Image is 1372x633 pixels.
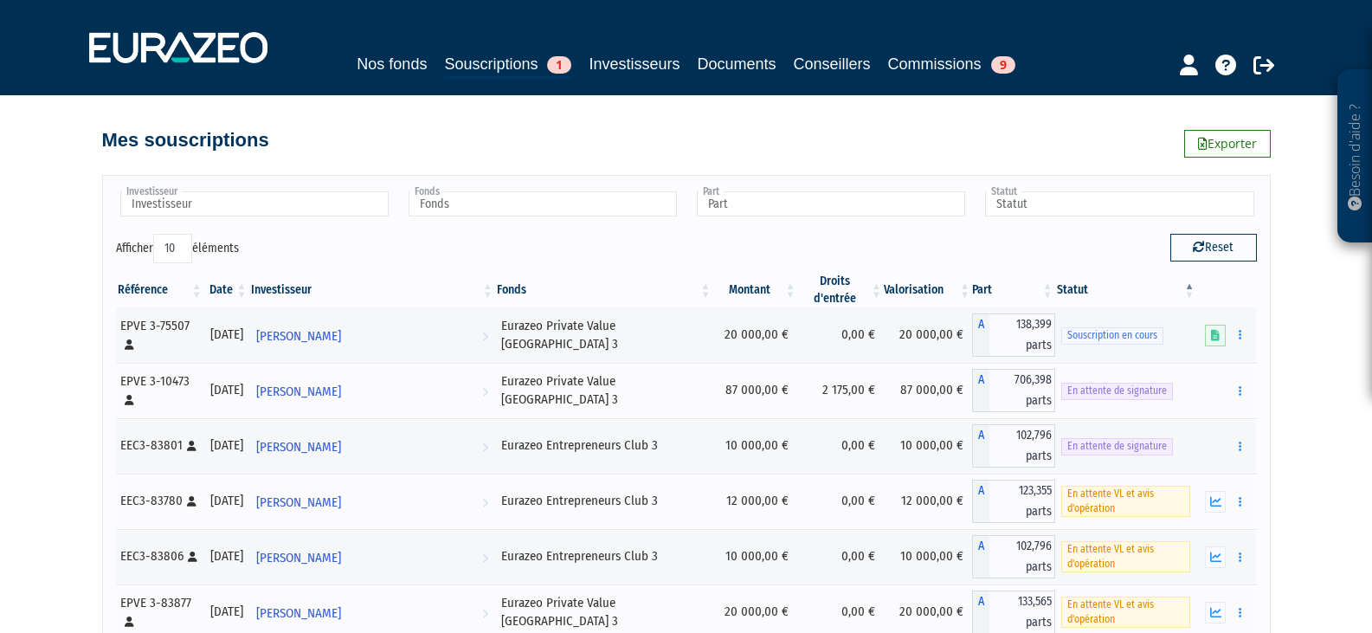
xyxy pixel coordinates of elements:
[116,234,239,263] label: Afficher éléments
[256,431,341,463] span: [PERSON_NAME]
[501,372,707,410] div: Eurazeo Private Value [GEOGRAPHIC_DATA] 3
[712,363,797,418] td: 87 000,00 €
[125,339,134,350] i: [Français] Personne physique
[1055,273,1197,307] th: Statut : activer pour trier la colonne par ordre d&eacute;croissant
[249,539,495,574] a: [PERSON_NAME]
[972,535,989,578] span: A
[712,307,797,363] td: 20 000,00 €
[1061,327,1163,344] span: Souscription en cours
[153,234,192,263] select: Afficheréléments
[1184,130,1271,158] a: Exporter
[125,395,134,405] i: [Français] Personne physique
[1061,541,1191,572] span: En attente VL et avis d'opération
[256,320,341,352] span: [PERSON_NAME]
[249,318,495,352] a: [PERSON_NAME]
[120,492,198,510] div: EEC3-83780
[501,547,707,565] div: Eurazeo Entrepreneurs Club 3
[712,418,797,474] td: 10 000,00 €
[120,372,198,410] div: EPVE 3-10473
[698,52,776,76] a: Documents
[444,52,571,79] a: Souscriptions1
[712,529,797,585] td: 10 000,00 €
[249,373,495,408] a: [PERSON_NAME]
[972,273,1055,307] th: Part: activer pour trier la colonne par ordre croissant
[989,313,1055,357] span: 138,399 parts
[1061,597,1191,628] span: En attente VL et avis d'opération
[249,595,495,630] a: [PERSON_NAME]
[888,52,1015,76] a: Commissions9
[501,594,707,631] div: Eurazeo Private Value [GEOGRAPHIC_DATA] 3
[249,484,495,519] a: [PERSON_NAME]
[797,418,884,474] td: 0,00 €
[482,320,488,352] i: Voir l'investisseur
[712,474,797,529] td: 12 000,00 €
[1061,486,1191,517] span: En attente VL et avis d'opération
[210,381,243,399] div: [DATE]
[256,376,341,408] span: [PERSON_NAME]
[797,529,884,585] td: 0,00 €
[1061,383,1173,399] span: En attente de signature
[884,363,972,418] td: 87 000,00 €
[972,369,1055,412] div: A - Eurazeo Private Value Europe 3
[482,487,488,519] i: Voir l'investisseur
[249,429,495,463] a: [PERSON_NAME]
[482,431,488,463] i: Voir l'investisseur
[188,552,197,562] i: [Français] Personne physique
[1170,234,1257,262] button: Reset
[972,313,1055,357] div: A - Eurazeo Private Value Europe 3
[210,603,243,621] div: [DATE]
[482,597,488,630] i: Voir l'investisseur
[884,474,972,529] td: 12 000,00 €
[116,273,204,307] th: Référence : activer pour trier la colonne par ordre croissant
[797,307,884,363] td: 0,00 €
[547,56,571,74] span: 1
[972,480,1055,523] div: A - Eurazeo Entrepreneurs Club 3
[972,535,1055,578] div: A - Eurazeo Entrepreneurs Club 3
[712,273,797,307] th: Montant: activer pour trier la colonne par ordre croissant
[589,52,680,76] a: Investisseurs
[495,273,713,307] th: Fonds: activer pour trier la colonne par ordre croissant
[120,317,198,354] div: EPVE 3-75507
[120,547,198,565] div: EEC3-83806
[482,376,488,408] i: Voir l'investisseur
[120,436,198,455] div: EEC3-83801
[972,480,989,523] span: A
[482,542,488,574] i: Voir l'investisseur
[989,535,1055,578] span: 102,796 parts
[989,424,1055,468] span: 102,796 parts
[972,424,1055,468] div: A - Eurazeo Entrepreneurs Club 3
[972,313,989,357] span: A
[1345,79,1365,235] p: Besoin d'aide ?
[89,32,267,63] img: 1732889491-logotype_eurazeo_blanc_rvb.png
[1061,438,1173,455] span: En attente de signature
[797,273,884,307] th: Droits d'entrée: activer pour trier la colonne par ordre croissant
[501,492,707,510] div: Eurazeo Entrepreneurs Club 3
[204,273,249,307] th: Date: activer pour trier la colonne par ordre croissant
[989,369,1055,412] span: 706,398 parts
[501,436,707,455] div: Eurazeo Entrepreneurs Club 3
[102,130,269,151] h4: Mes souscriptions
[972,369,989,412] span: A
[187,496,196,507] i: [Français] Personne physique
[884,529,972,585] td: 10 000,00 €
[120,594,198,631] div: EPVE 3-83877
[210,492,243,510] div: [DATE]
[256,487,341,519] span: [PERSON_NAME]
[884,273,972,307] th: Valorisation: activer pour trier la colonne par ordre croissant
[989,480,1055,523] span: 123,355 parts
[797,474,884,529] td: 0,00 €
[884,307,972,363] td: 20 000,00 €
[249,273,495,307] th: Investisseur: activer pour trier la colonne par ordre croissant
[210,326,243,344] div: [DATE]
[256,597,341,630] span: [PERSON_NAME]
[210,547,243,565] div: [DATE]
[357,52,427,76] a: Nos fonds
[794,52,871,76] a: Conseillers
[125,617,134,627] i: [Français] Personne physique
[991,56,1015,74] span: 9
[884,418,972,474] td: 10 000,00 €
[187,441,196,451] i: [Français] Personne physique
[797,363,884,418] td: 2 175,00 €
[210,436,243,455] div: [DATE]
[256,542,341,574] span: [PERSON_NAME]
